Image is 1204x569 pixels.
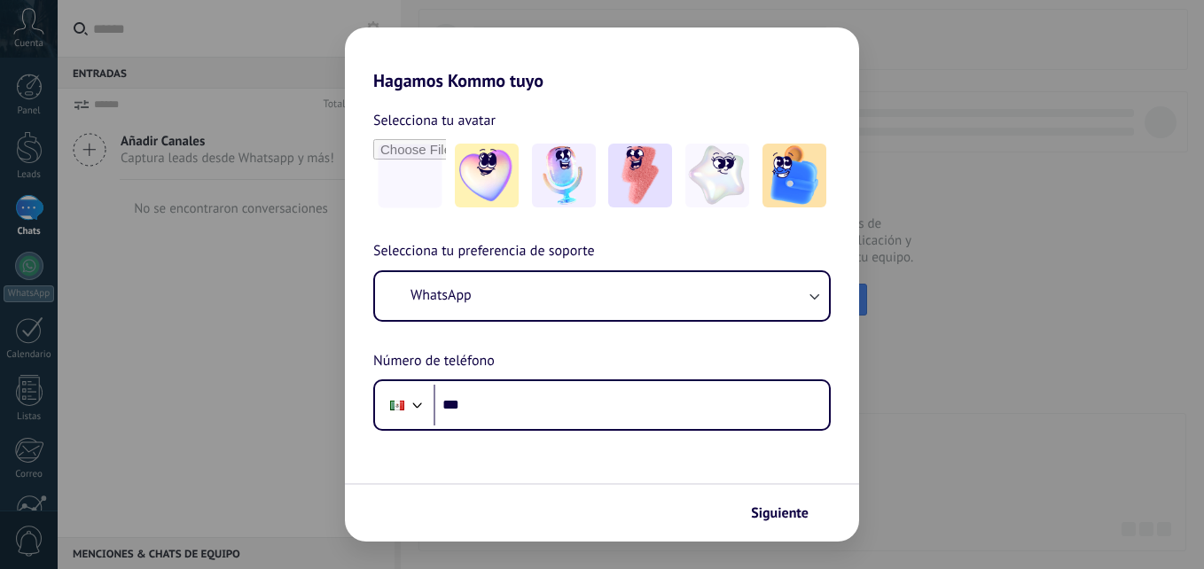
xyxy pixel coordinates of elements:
span: Selecciona tu avatar [373,109,496,132]
span: Siguiente [751,507,809,519]
button: Siguiente [743,498,833,528]
div: Mexico: + 52 [380,386,414,424]
span: Número de teléfono [373,350,495,373]
button: WhatsApp [375,272,829,320]
img: -3.jpeg [608,144,672,207]
span: WhatsApp [410,286,472,304]
h2: Hagamos Kommo tuyo [345,27,859,91]
span: Selecciona tu preferencia de soporte [373,240,595,263]
img: -2.jpeg [532,144,596,207]
img: -4.jpeg [685,144,749,207]
img: -5.jpeg [762,144,826,207]
img: -1.jpeg [455,144,519,207]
